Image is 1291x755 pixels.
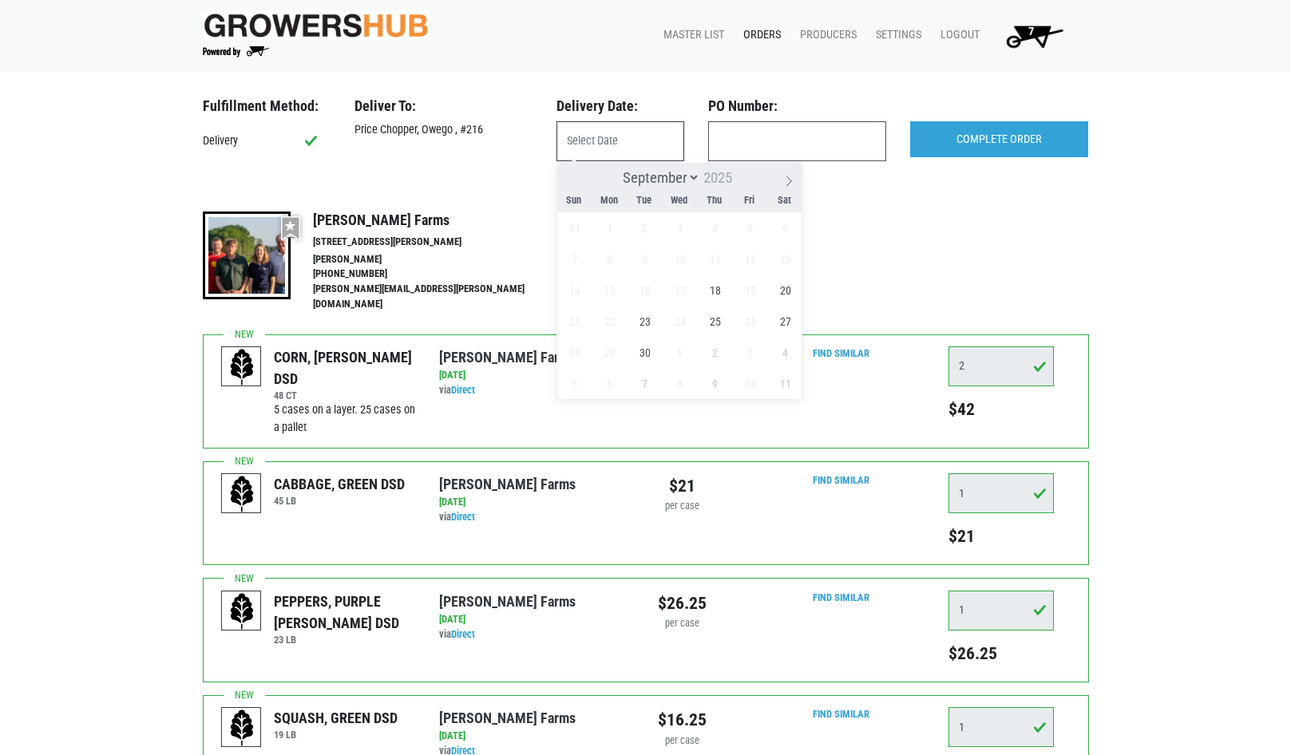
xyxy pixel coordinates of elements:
span: Fri [732,196,767,206]
h6: 45 LB [274,495,405,507]
span: October 10, 2025 [735,368,766,399]
span: Sat [767,196,802,206]
span: September 9, 2025 [629,243,660,275]
span: September 7, 2025 [559,243,590,275]
span: September 25, 2025 [699,306,731,337]
span: September 21, 2025 [559,306,590,337]
a: Find Similar [813,708,869,720]
div: PEPPERS, PURPLE [PERSON_NAME] DSD [274,591,415,634]
span: October 1, 2025 [664,337,695,368]
div: Price Chopper, Owego , #216 [343,121,545,139]
div: $26.25 [658,591,707,616]
span: October 3, 2025 [735,337,766,368]
div: [DATE] [439,612,633,627]
h5: $26.25 [948,643,1054,664]
span: September 17, 2025 [664,275,695,306]
span: September 5, 2025 [735,212,766,243]
input: Qty [948,473,1054,513]
span: October 11, 2025 [770,368,801,399]
span: September 11, 2025 [699,243,731,275]
a: Direct [451,511,475,523]
span: September 12, 2025 [735,243,766,275]
span: September 4, 2025 [699,212,731,243]
img: Cart [999,20,1070,52]
input: COMPLETE ORDER [910,121,1088,158]
li: [PHONE_NUMBER] [313,267,559,282]
span: September 29, 2025 [594,337,625,368]
img: original-fc7597fdc6adbb9d0e2ae620e786d1a2.jpg [203,10,430,40]
span: Tue [627,196,662,206]
a: 7 [986,20,1076,52]
span: September 19, 2025 [735,275,766,306]
span: September 6, 2025 [770,212,801,243]
input: Select Date [556,121,684,161]
div: via [439,627,633,642]
input: Qty [948,707,1054,747]
h5: $21 [948,526,1054,547]
span: October 7, 2025 [629,368,660,399]
span: September 3, 2025 [664,212,695,243]
span: 7 [1028,25,1034,38]
span: September 28, 2025 [559,337,590,368]
h3: PO Number: [708,97,886,115]
img: placeholder-variety-43d6402dacf2d531de610a020419775a.svg [222,474,262,514]
div: per case [658,499,707,514]
span: September 2, 2025 [629,212,660,243]
li: [PERSON_NAME][EMAIL_ADDRESS][PERSON_NAME][DOMAIN_NAME] [313,282,559,312]
span: October 2, 2025 [699,337,731,368]
div: [DATE] [439,495,633,510]
span: September 16, 2025 [629,275,660,306]
a: [PERSON_NAME] Farms [439,476,576,492]
a: Direct [451,384,475,396]
a: Settings [863,20,928,50]
a: Orders [731,20,787,50]
input: Qty [948,591,1054,630]
div: SQUASH, GREEN DSD [274,707,398,729]
img: thumbnail-8a08f3346781c529aa742b86dead986c.jpg [203,211,291,299]
a: Logout [928,20,986,50]
span: October 4, 2025 [770,337,801,368]
div: via [439,510,633,525]
h3: Deliver To: [354,97,533,115]
span: September 15, 2025 [594,275,625,306]
span: Wed [662,196,697,206]
h3: Fulfillment Method: [203,97,331,115]
a: Producers [787,20,863,50]
span: September 26, 2025 [735,306,766,337]
a: Find Similar [813,347,869,359]
div: via [439,383,633,398]
div: per case [658,733,707,749]
div: CORN, [PERSON_NAME] DSD [274,346,415,389]
li: [STREET_ADDRESS][PERSON_NAME] [313,235,559,250]
span: 5 cases on a layer. 25 cases on a pallet [274,403,415,434]
span: September 8, 2025 [594,243,625,275]
select: Month [616,168,700,188]
h4: [PERSON_NAME] Farms [313,211,559,229]
span: October 8, 2025 [664,368,695,399]
span: Sun [556,196,592,206]
li: [PERSON_NAME] [313,252,559,267]
a: Master List [651,20,731,50]
div: CABBAGE, GREEN DSD [274,473,405,495]
a: [PERSON_NAME] Farms [439,710,576,726]
img: Powered by Big Wheelbarrow [203,46,269,57]
span: September 22, 2025 [594,306,625,337]
span: October 9, 2025 [699,368,731,399]
div: [DATE] [439,368,633,383]
div: $16.25 [658,707,707,733]
img: placeholder-variety-43d6402dacf2d531de610a020419775a.svg [222,347,262,387]
span: October 6, 2025 [594,368,625,399]
a: Find Similar [813,591,869,603]
h5: $42 [948,399,1054,420]
div: $21 [658,473,707,499]
span: August 31, 2025 [559,212,590,243]
img: placeholder-variety-43d6402dacf2d531de610a020419775a.svg [222,591,262,631]
span: September 18, 2025 [699,275,731,306]
input: Qty [948,346,1054,386]
span: September 30, 2025 [629,337,660,368]
span: September 1, 2025 [594,212,625,243]
span: September 14, 2025 [559,275,590,306]
a: Direct [451,628,475,640]
img: placeholder-variety-43d6402dacf2d531de610a020419775a.svg [222,708,262,748]
span: Thu [697,196,732,206]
